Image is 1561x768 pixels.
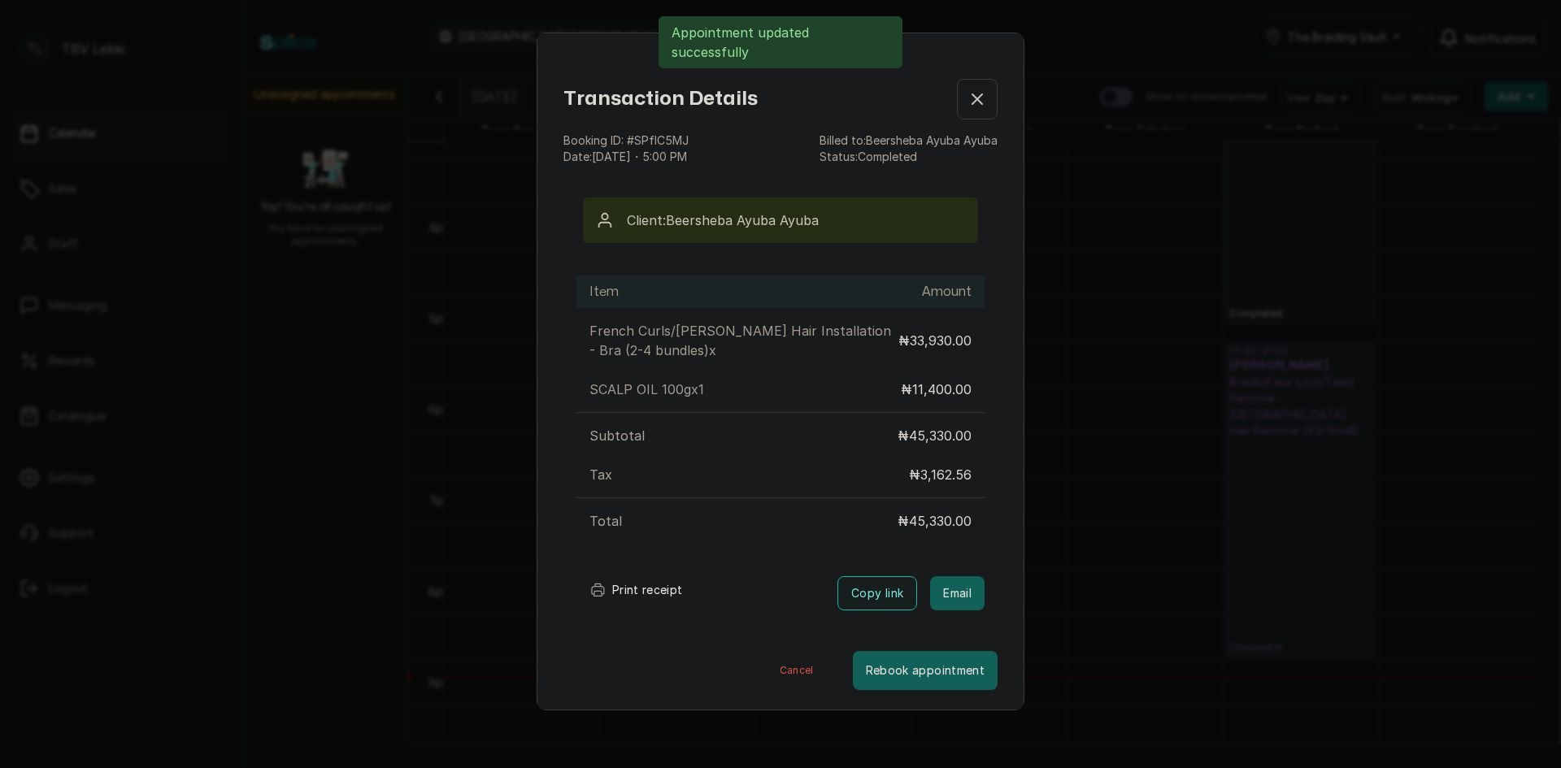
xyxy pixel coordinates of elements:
p: Appointment updated successfully [672,23,889,62]
p: Billed to: Beersheba Ayuba Ayuba [820,132,998,149]
button: Rebook appointment [853,651,998,690]
button: Cancel [741,651,853,690]
p: ₦45,330.00 [898,511,972,531]
p: Subtotal [589,426,645,445]
button: Email [930,576,985,610]
h1: Item [589,282,619,302]
p: ₦3,162.56 [909,465,972,484]
p: Status: Completed [820,149,998,165]
h1: Transaction Details [563,85,758,114]
p: Booking ID: # SPflC5MJ [563,132,689,149]
p: Client: Beersheba Ayuba Ayuba [627,210,965,230]
button: Print receipt [576,574,696,606]
p: Date: [DATE] ・ 5:00 PM [563,149,689,165]
p: Total [589,511,622,531]
button: Copy link [837,576,917,610]
p: French Curls/[PERSON_NAME] Hair Installation - Bra (2-4 bundles) x [589,321,898,360]
p: Tax [589,465,612,484]
h1: Amount [922,282,972,302]
p: ₦11,400.00 [901,380,972,399]
p: SCALP OIL 100g x 1 [589,380,704,399]
p: ₦45,330.00 [898,426,972,445]
p: ₦33,930.00 [898,331,972,350]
